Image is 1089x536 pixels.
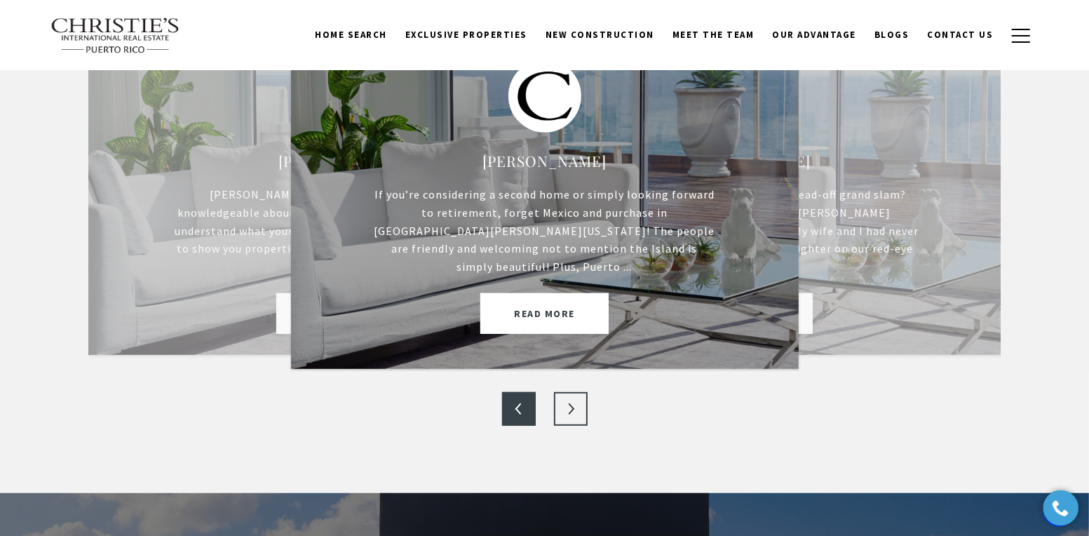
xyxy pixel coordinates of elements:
a: New Construction [536,22,663,48]
img: Terrie P. [508,60,581,133]
button: Previous [502,392,536,426]
span: Contact Us [928,29,994,41]
a: Read More Terrie P. [480,293,609,334]
blockquote: If you’re considering a second home or simply looking forward to retirement, forget Mexico and pu... [372,186,716,276]
blockquote: [PERSON_NAME] is an outstanding broker. He is knowledgeable about the local market and actually t... [168,186,512,276]
span: New Construction [546,29,654,41]
h4: [PERSON_NAME] [356,150,734,173]
span: Blogs [874,29,909,41]
a: Blogs [865,22,919,48]
a: Meet the Team [663,22,764,48]
img: Christie's International Real Estate text transparent background [50,18,181,54]
button: Next [554,392,588,426]
span: Exclusive Properties [405,29,527,41]
span: Our Advantage [773,29,857,41]
a: Home Search [306,22,397,48]
button: button [1003,15,1039,56]
a: Our Advantage [764,22,866,48]
a: Exclusive Properties [396,22,536,48]
h4: [PERSON_NAME] [151,150,530,173]
a: Read More Damian L. [276,293,405,334]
